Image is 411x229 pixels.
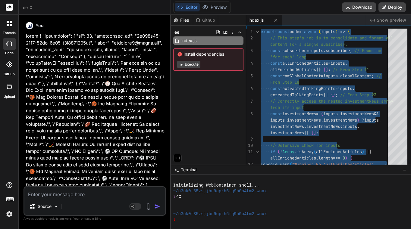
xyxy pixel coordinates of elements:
span: ( [321,111,323,116]
span: extractedTalkingPoints [270,92,323,97]
span: . [345,60,347,66]
span: − [403,167,406,173]
span: if [270,149,275,154]
span: . [338,111,340,116]
span: investmentNews [270,130,304,135]
button: Execute [177,61,200,68]
span: ; [350,48,352,53]
span: index.js [249,17,264,23]
span: ( [318,29,321,34]
button: Download [342,2,376,12]
span: ; [335,92,338,97]
div: 8 [246,111,253,117]
span: = [299,29,302,34]
div: 7 [246,98,253,104]
span: { [347,29,350,34]
span: ? [362,117,364,123]
span: inputs [270,117,285,123]
span: = [316,111,318,116]
span: // [376,73,381,79]
span: ) [357,117,359,123]
div: Click to collapse the range. [253,149,261,155]
span: index.js [181,37,197,44]
img: attachment [145,203,152,210]
span: Terminal [181,167,197,173]
span: . [294,149,297,154]
span: Show preview [377,17,406,23]
span: : [340,124,343,129]
span: const [270,111,282,116]
span: investmentNews [340,111,374,116]
span: || [323,92,328,97]
span: 'for each' loop [270,54,306,60]
span: . [379,117,381,123]
span: inputs [364,117,379,123]
span: const [270,48,282,53]
span: "Warning: No 'allEnrichedArticles' [292,162,374,167]
div: 2 [246,35,253,41]
span: investmentNews [270,124,304,129]
div: Click to collapse the range. [253,29,261,35]
span: . [321,117,323,123]
span: . [352,86,355,91]
span: investmentNews [287,117,321,123]
span: extractedTalkingPoints [282,86,335,91]
span: . [304,124,306,129]
span: code [290,29,299,34]
span: { [350,155,352,161]
span: // Defensive check for inputs [270,143,340,148]
div: Github [193,17,218,23]
span: ] [326,67,328,72]
span: } [333,92,335,97]
span: [ [311,130,314,135]
span: console [261,162,278,167]
span: = [335,86,338,91]
span: warn [280,162,290,167]
span: const [270,86,282,91]
span: inputs [321,29,335,34]
span: ] [314,130,316,135]
span: inputs [343,124,357,129]
span: allEnrichedArticles [282,60,328,66]
label: Upload [4,94,15,99]
span: ~/u3uk0f35zsjjbn9cprh6fq9h0p4tm2-wnxx [173,188,267,194]
div: Files [171,17,193,23]
h6: You [36,23,44,29]
span: allEnrichedArticles [316,149,362,154]
span: ) [345,155,347,161]
span: from its input [270,105,304,110]
div: 12 [246,161,253,168]
span: 0 [343,155,345,161]
span: isArray [297,149,314,154]
span: allEnrichedArticles [270,67,316,72]
span: Array [282,149,294,154]
span: subscriber [282,48,306,53]
div: 1 [246,29,253,35]
div: 10 [246,142,253,149]
span: const [270,60,282,66]
span: globalContent [340,73,372,79]
span: ee [23,5,33,11]
span: // From Step 23 [340,92,376,97]
span: ) [362,149,364,154]
span: || [316,67,321,72]
span: // Correctly access the nested investmentNews arra [270,98,391,104]
span: const [278,29,290,34]
span: ) [335,29,338,34]
label: code [5,51,14,56]
span: async [304,29,316,34]
span: Initializing WebContainer shell... [173,183,259,188]
span: === [333,155,340,161]
span: || [304,130,309,135]
span: = [328,60,331,66]
span: // From Step 11 [333,67,369,72]
img: settings [4,209,14,219]
span: ; [328,67,331,72]
span: inputs [331,60,345,66]
span: ( [278,149,280,154]
span: ~/u3uk0f35zsjjbn9cprh6fq9h0p4tm2-wnxx [173,211,267,217]
span: . [323,48,326,53]
span: ❯ [173,194,176,200]
div: 9 [246,136,253,142]
span: = [306,48,309,53]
